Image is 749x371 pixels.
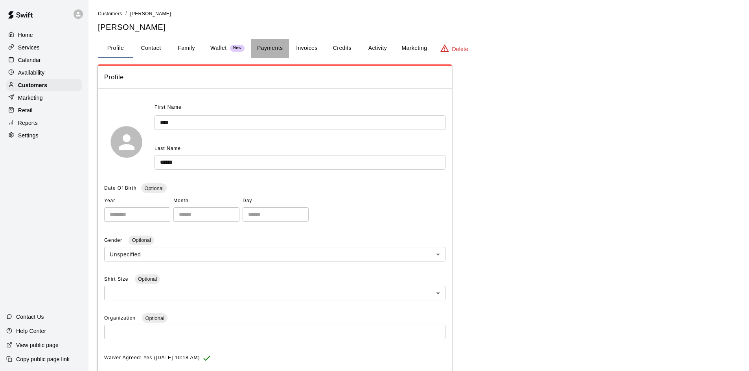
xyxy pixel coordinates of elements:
[18,44,40,51] p: Services
[104,238,124,243] span: Gender
[130,11,171,16] span: [PERSON_NAME]
[98,10,122,16] a: Customers
[6,104,82,116] a: Retail
[6,117,82,129] a: Reports
[104,276,130,282] span: Shirt Size
[18,81,47,89] p: Customers
[230,46,245,51] span: New
[18,56,41,64] p: Calendar
[6,92,82,104] a: Marketing
[6,54,82,66] a: Calendar
[6,42,82,53] a: Services
[289,39,324,58] button: Invoices
[142,315,167,321] span: Optional
[133,39,169,58] button: Contact
[324,39,360,58] button: Credits
[210,44,227,52] p: Wallet
[104,352,200,364] span: Waiver Agreed: Yes ([DATE] 10:18 AM)
[16,313,44,321] p: Contact Us
[18,31,33,39] p: Home
[18,106,33,114] p: Retail
[155,101,182,114] span: First Name
[135,276,160,282] span: Optional
[18,132,39,139] p: Settings
[360,39,395,58] button: Activity
[16,355,70,363] p: Copy public page link
[6,67,82,79] a: Availability
[452,45,468,53] p: Delete
[16,341,59,349] p: View public page
[98,39,740,58] div: basic tabs example
[6,130,82,141] a: Settings
[6,29,82,41] a: Home
[251,39,289,58] button: Payments
[243,195,309,207] span: Day
[104,195,170,207] span: Year
[98,11,122,16] span: Customers
[173,195,239,207] span: Month
[395,39,433,58] button: Marketing
[98,39,133,58] button: Profile
[98,22,740,33] h5: [PERSON_NAME]
[18,119,38,127] p: Reports
[104,185,136,191] span: Date Of Birth
[104,315,137,321] span: Organization
[141,185,166,191] span: Optional
[169,39,204,58] button: Family
[155,146,181,151] span: Last Name
[129,237,154,243] span: Optional
[6,79,82,91] a: Customers
[125,9,127,18] li: /
[16,327,46,335] p: Help Center
[18,94,43,102] p: Marketing
[18,69,45,77] p: Availability
[104,247,445,261] div: Unspecified
[98,9,740,18] nav: breadcrumb
[104,72,445,82] span: Profile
